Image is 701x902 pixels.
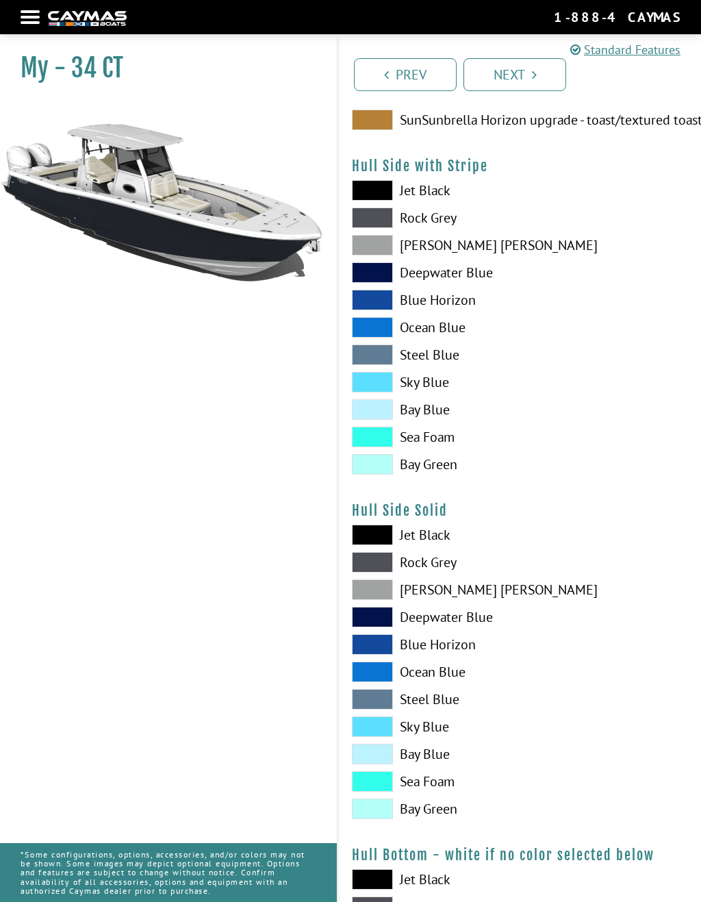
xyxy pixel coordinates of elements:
[352,744,506,764] label: Bay Blue
[352,799,506,819] label: Bay Green
[352,110,506,130] label: SunSunbrella Horizon upgrade - toast/textured toast accent
[352,689,506,710] label: Steel Blue
[352,525,506,545] label: Jet Black
[352,158,687,175] h4: Hull Side with Stripe
[352,399,506,420] label: Bay Blue
[352,427,506,447] label: Sea Foam
[463,58,566,91] a: Next
[554,8,680,26] div: 1-888-4CAYMAS
[570,40,680,59] a: Standard Features
[352,847,687,864] h4: Hull Bottom - white if no color selected below
[21,53,303,84] h1: My - 34 CT
[352,552,506,573] label: Rock Grey
[352,262,506,283] label: Deepwater Blue
[352,502,687,519] h4: Hull Side Solid
[352,344,506,365] label: Steel Blue
[352,290,506,310] label: Blue Horizon
[350,56,701,91] ul: Pagination
[352,607,506,627] label: Deepwater Blue
[352,579,506,600] label: [PERSON_NAME] [PERSON_NAME]
[352,869,506,890] label: Jet Black
[354,58,457,91] a: Prev
[352,454,506,475] label: Bay Green
[352,235,506,255] label: [PERSON_NAME] [PERSON_NAME]
[352,716,506,737] label: Sky Blue
[352,634,506,655] label: Blue Horizon
[352,180,506,201] label: Jet Black
[352,317,506,338] label: Ocean Blue
[352,662,506,682] label: Ocean Blue
[352,208,506,228] label: Rock Grey
[21,843,316,902] p: *Some configurations, options, accessories, and/or colors may not be shown. Some images may depic...
[352,372,506,392] label: Sky Blue
[352,771,506,792] label: Sea Foam
[48,11,127,25] img: white-logo-c9c8dbefe5ff5ceceb0f0178aa75bf4bb51f6bca0971e226c86eb53dfe498488.png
